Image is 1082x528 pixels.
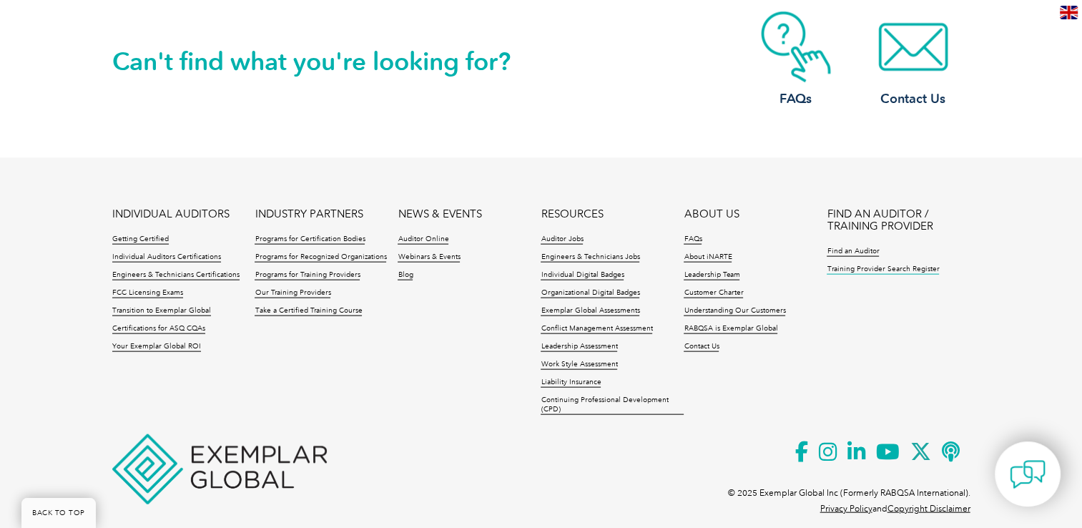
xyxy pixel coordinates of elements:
a: Webinars & Events [398,253,460,263]
a: Our Training Providers [255,288,330,298]
a: INDUSTRY PARTNERS [255,208,363,220]
a: Transition to Exemplar Global [112,306,211,316]
a: Your Exemplar Global ROI [112,342,201,352]
a: Copyright Disclaimer [887,504,970,514]
a: Engineers & Technicians Jobs [541,253,639,263]
a: Conflict Management Assessment [541,324,652,334]
a: Liability Insurance [541,378,601,388]
a: FAQs [739,11,853,108]
a: Contact Us [684,342,719,352]
a: BACK TO TOP [21,498,96,528]
a: INDIVIDUAL AUDITORS [112,208,230,220]
h3: FAQs [739,90,853,108]
a: Exemplar Global Assessments [541,306,639,316]
a: About iNARTE [684,253,732,263]
a: Auditor Online [398,235,448,245]
a: FCC Licensing Exams [112,288,183,298]
a: Individual Digital Badges [541,270,624,280]
a: FIND AN AUDITOR / TRAINING PROVIDER [827,208,970,233]
a: Privacy Policy [820,504,872,514]
img: contact-faq.webp [739,11,853,83]
a: Individual Auditors Certifications [112,253,221,263]
p: and [820,501,970,517]
a: RESOURCES [541,208,603,220]
a: Contact Us [856,11,970,108]
a: NEWS & EVENTS [398,208,481,220]
a: Auditor Jobs [541,235,583,245]
img: Exemplar Global [112,434,327,504]
a: Training Provider Search Register [827,265,939,275]
a: Leadership Assessment [541,342,617,352]
a: Engineers & Technicians Certifications [112,270,240,280]
h3: Contact Us [856,90,970,108]
a: Find an Auditor [827,247,879,257]
a: Organizational Digital Badges [541,288,639,298]
a: Getting Certified [112,235,169,245]
a: Programs for Training Providers [255,270,360,280]
a: Customer Charter [684,288,743,298]
p: © 2025 Exemplar Global Inc (Formerly RABQSA International). [728,485,970,501]
a: Continuing Professional Development (CPD) [541,396,684,415]
h2: Can't find what you're looking for? [112,50,541,73]
a: Programs for Certification Bodies [255,235,365,245]
a: Leadership Team [684,270,739,280]
a: Take a Certified Training Course [255,306,362,316]
img: contact-chat.png [1010,456,1046,492]
a: RABQSA is Exemplar Global [684,324,777,334]
a: FAQs [684,235,702,245]
img: contact-email.webp [856,11,970,83]
a: Programs for Recognized Organizations [255,253,386,263]
a: ABOUT US [684,208,739,220]
a: Understanding Our Customers [684,306,785,316]
img: en [1060,6,1078,19]
a: Certifications for ASQ CQAs [112,324,205,334]
a: Blog [398,270,413,280]
a: Work Style Assessment [541,360,617,370]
